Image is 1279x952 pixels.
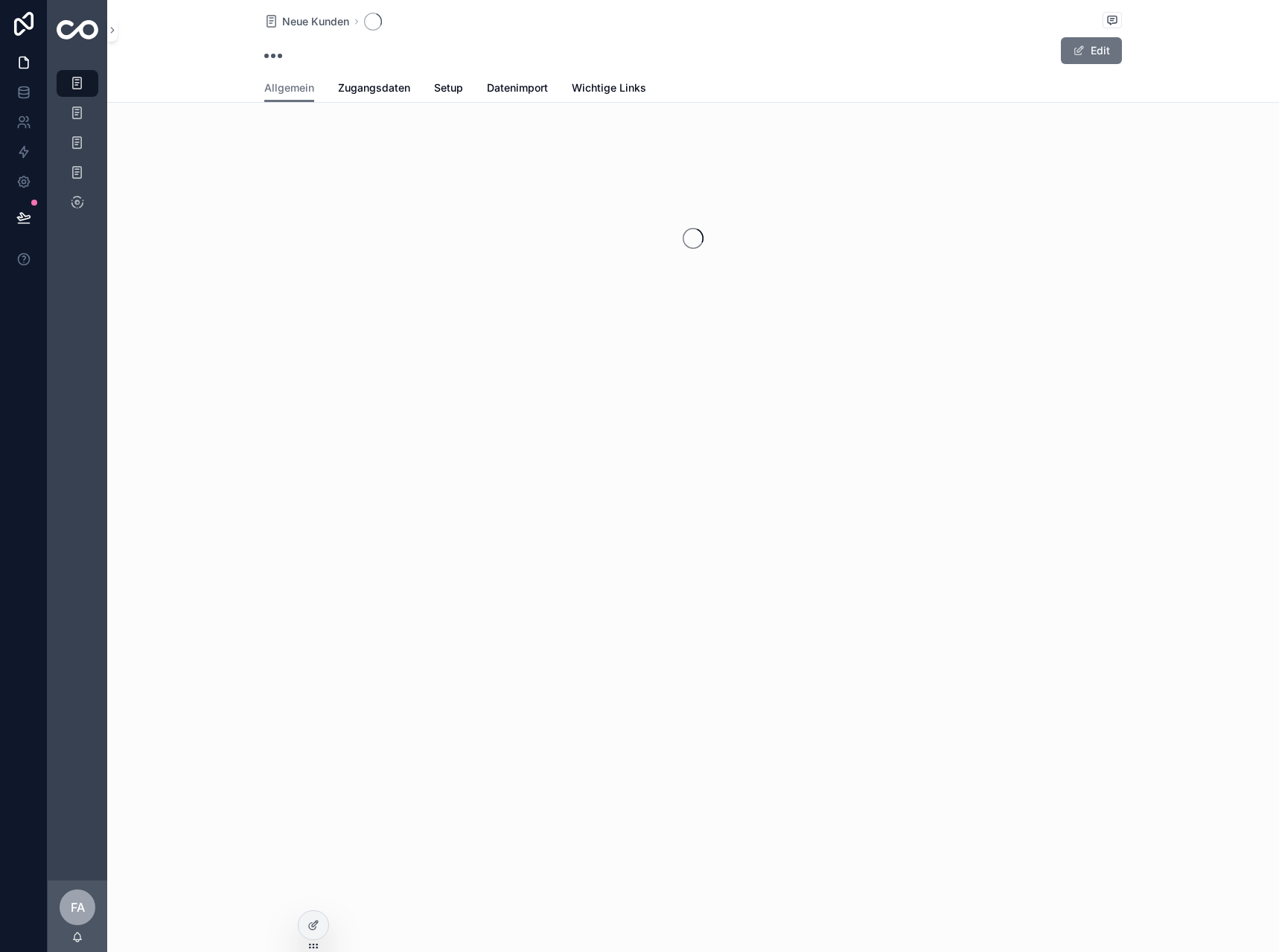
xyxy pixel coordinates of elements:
[264,74,314,103] a: Allgemein
[264,14,349,29] a: Neue Kunden
[57,20,98,39] img: App logo
[434,80,463,95] span: Setup
[282,14,349,29] span: Neue Kunden
[71,898,85,916] span: FA
[264,80,314,95] span: Allgemein
[434,74,463,104] a: Setup
[338,80,410,95] span: Zugangsdaten
[572,74,646,104] a: Wichtige Links
[487,80,548,95] span: Datenimport
[487,74,548,104] a: Datenimport
[338,74,410,104] a: Zugangsdaten
[1061,37,1122,64] button: Edit
[48,60,107,235] div: scrollable content
[572,80,646,95] span: Wichtige Links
